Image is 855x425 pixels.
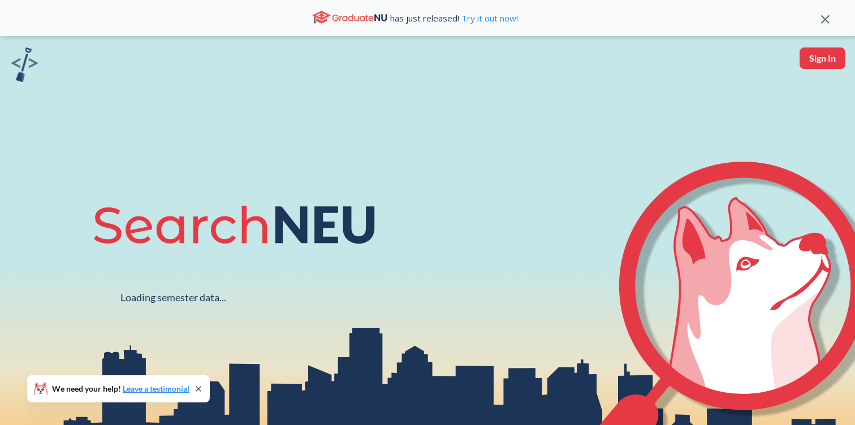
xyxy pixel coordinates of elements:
span: has just released! [390,12,518,24]
span: We need your help! [52,385,189,393]
a: sandbox logo [11,47,38,85]
a: Leave a testimonial [123,384,189,393]
a: Try it out now! [459,12,518,24]
div: Loading semester data... [120,291,226,304]
button: Sign In [800,47,845,69]
img: sandbox logo [11,47,38,82]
